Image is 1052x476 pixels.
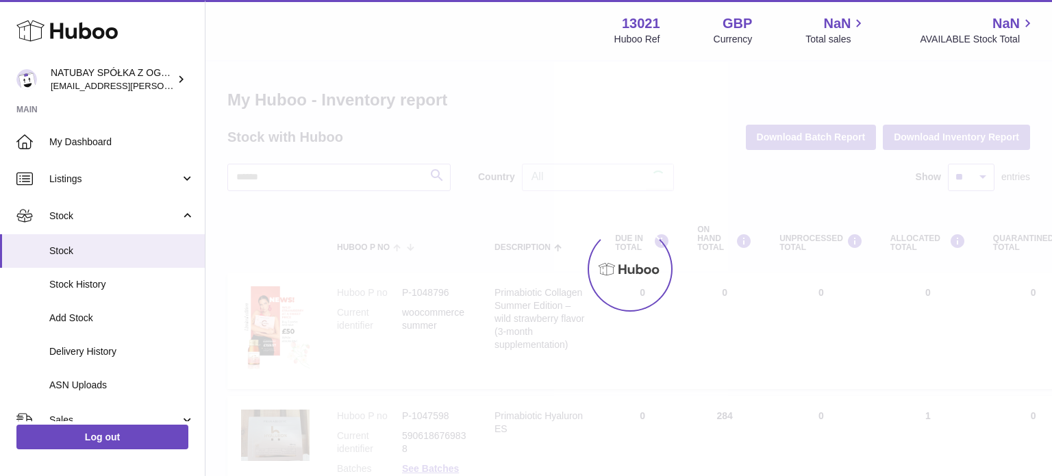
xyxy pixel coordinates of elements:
a: NaN Total sales [805,14,866,46]
span: Delivery History [49,345,195,358]
span: Add Stock [49,312,195,325]
strong: 13021 [622,14,660,33]
span: Stock [49,245,195,258]
span: NaN [823,14,851,33]
strong: GBP [723,14,752,33]
span: ASN Uploads [49,379,195,392]
a: NaN AVAILABLE Stock Total [920,14,1036,46]
span: AVAILABLE Stock Total [920,33,1036,46]
span: Stock History [49,278,195,291]
img: kacper.antkowski@natubay.pl [16,69,37,90]
span: My Dashboard [49,136,195,149]
span: Listings [49,173,180,186]
div: Huboo Ref [614,33,660,46]
div: NATUBAY SPÓŁKA Z OGRANICZONĄ ODPOWIEDZIALNOŚCIĄ [51,66,174,92]
span: Sales [49,414,180,427]
div: Currency [714,33,753,46]
span: [EMAIL_ADDRESS][PERSON_NAME][DOMAIN_NAME] [51,80,275,91]
span: Total sales [805,33,866,46]
a: Log out [16,425,188,449]
span: Stock [49,210,180,223]
span: NaN [992,14,1020,33]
